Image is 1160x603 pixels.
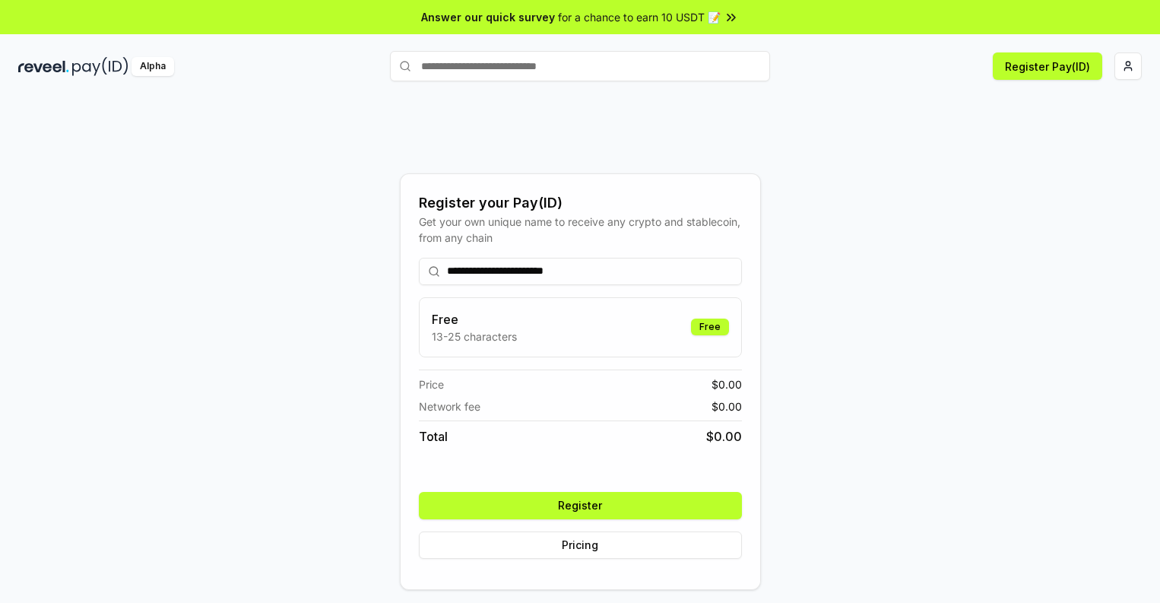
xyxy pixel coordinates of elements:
[993,52,1102,80] button: Register Pay(ID)
[712,376,742,392] span: $ 0.00
[558,9,721,25] span: for a chance to earn 10 USDT 📝
[706,427,742,446] span: $ 0.00
[432,328,517,344] p: 13-25 characters
[421,9,555,25] span: Answer our quick survey
[419,398,480,414] span: Network fee
[419,376,444,392] span: Price
[419,532,742,559] button: Pricing
[691,319,729,335] div: Free
[419,492,742,519] button: Register
[432,310,517,328] h3: Free
[419,214,742,246] div: Get your own unique name to receive any crypto and stablecoin, from any chain
[712,398,742,414] span: $ 0.00
[18,57,69,76] img: reveel_dark
[419,427,448,446] span: Total
[72,57,128,76] img: pay_id
[132,57,174,76] div: Alpha
[419,192,742,214] div: Register your Pay(ID)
